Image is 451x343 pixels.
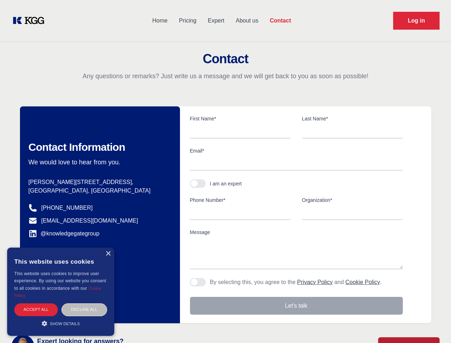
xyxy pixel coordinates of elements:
[190,147,403,154] label: Email*
[29,178,169,187] p: [PERSON_NAME][STREET_ADDRESS],
[146,11,173,30] a: Home
[190,229,403,236] label: Message
[29,229,100,238] a: @knowledgegategroup
[14,253,107,270] div: This website uses cookies
[190,197,291,204] label: Phone Number*
[210,278,382,287] p: By selecting this, you agree to the and .
[264,11,297,30] a: Contact
[230,11,264,30] a: About us
[393,12,440,30] a: Request Demo
[41,204,93,212] a: [PHONE_NUMBER]
[9,52,442,66] h2: Contact
[202,11,230,30] a: Expert
[415,309,451,343] iframe: Chat Widget
[9,72,442,80] p: Any questions or remarks? Just write us a message and we will get back to you as soon as possible!
[14,303,58,316] div: Accept all
[14,271,106,291] span: This website uses cookies to improve user experience. By using our website you consent to all coo...
[302,115,403,122] label: Last Name*
[29,187,169,195] p: [GEOGRAPHIC_DATA], [GEOGRAPHIC_DATA]
[14,286,101,298] a: Cookie Policy
[297,279,333,285] a: Privacy Policy
[61,303,107,316] div: Decline all
[14,320,107,327] div: Show details
[190,297,403,315] button: Let's talk
[29,158,169,166] p: We would love to hear from you.
[11,15,50,26] a: KOL Knowledge Platform: Talk to Key External Experts (KEE)
[345,279,380,285] a: Cookie Policy
[302,197,403,204] label: Organization*
[190,115,291,122] label: First Name*
[41,217,138,225] a: [EMAIL_ADDRESS][DOMAIN_NAME]
[210,180,242,187] div: I am an expert
[50,322,80,326] span: Show details
[173,11,202,30] a: Pricing
[105,251,111,257] div: Close
[29,141,169,154] h2: Contact Information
